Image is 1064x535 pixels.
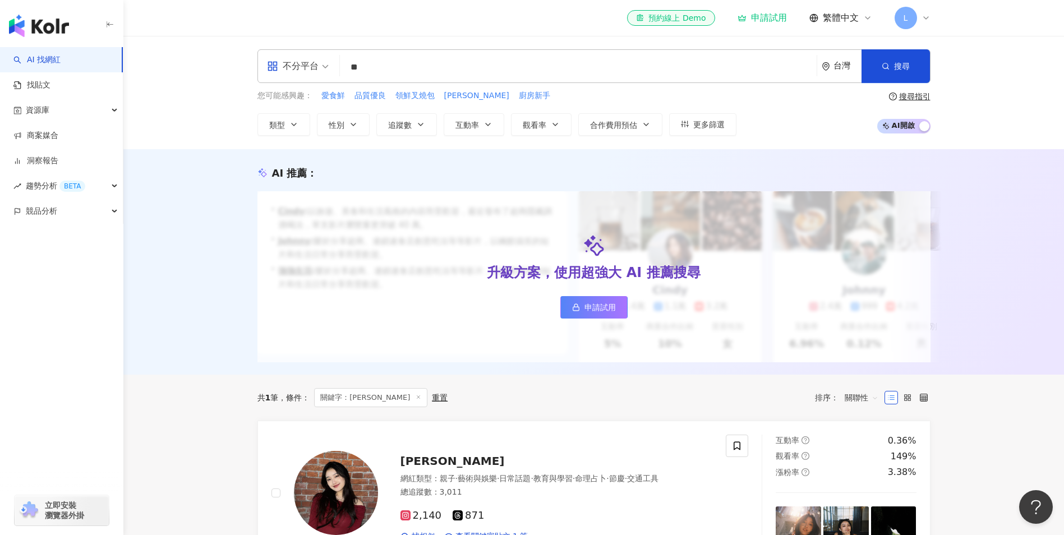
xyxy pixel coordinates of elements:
span: · [573,474,575,483]
span: environment [822,62,830,71]
button: 領鮮叉燒包 [395,90,435,102]
span: 節慶 [609,474,625,483]
div: 網紅類型 ： [400,473,713,485]
span: 漲粉率 [776,468,799,477]
span: 交通工具 [627,474,658,483]
span: 1 [265,393,271,402]
button: [PERSON_NAME] [444,90,510,102]
span: appstore [267,61,278,72]
button: 品質優良 [354,90,386,102]
button: 搜尋 [862,49,930,83]
span: 立即安裝 瀏覽器外掛 [45,500,84,520]
span: 性別 [329,121,344,130]
span: 競品分析 [26,199,57,224]
span: 廚房新手 [519,90,550,102]
button: 合作費用預估 [578,113,662,136]
span: · [606,474,609,483]
span: question-circle [802,436,809,444]
span: · [625,474,627,483]
div: 不分平台 [267,57,319,75]
a: 商案媒合 [13,130,58,141]
div: 總追蹤數 ： 3,011 [400,487,713,498]
span: 條件 ： [278,393,310,402]
a: 預約線上 Demo [627,10,715,26]
span: 類型 [269,121,285,130]
div: 重置 [432,393,448,402]
span: · [497,474,499,483]
button: 廚房新手 [518,90,551,102]
span: 資源庫 [26,98,49,123]
a: 找貼文 [13,80,50,91]
span: 互動率 [455,121,479,130]
span: · [531,474,533,483]
button: 觀看率 [511,113,572,136]
img: KOL Avatar [294,451,378,535]
span: 愛食鮮 [321,90,345,102]
div: 149% [891,450,916,463]
span: 趨勢分析 [26,173,85,199]
a: 申請試用 [738,12,787,24]
span: 追蹤數 [388,121,412,130]
span: question-circle [889,93,897,100]
span: [PERSON_NAME] [400,454,505,468]
a: chrome extension立即安裝 瀏覽器外掛 [15,495,109,525]
span: 日常話題 [499,474,531,483]
span: [PERSON_NAME] [444,90,509,102]
span: 觀看率 [776,451,799,460]
span: 命理占卜 [575,474,606,483]
span: rise [13,182,21,190]
img: logo [9,15,69,37]
span: 親子 [440,474,455,483]
span: 合作費用預估 [590,121,637,130]
a: 申請試用 [560,296,628,319]
button: 類型 [257,113,310,136]
span: 觀看率 [523,121,546,130]
span: 教育與學習 [533,474,573,483]
span: · [455,474,458,483]
span: 871 [453,510,484,522]
a: 洞察報告 [13,155,58,167]
div: 共 筆 [257,393,279,402]
button: 愛食鮮 [321,90,346,102]
div: 3.38% [888,466,916,478]
span: 關聯性 [845,389,878,407]
div: BETA [59,181,85,192]
div: 升級方案，使用超強大 AI 推薦搜尋 [487,264,700,283]
span: 更多篩選 [693,120,725,129]
div: 搜尋指引 [899,92,931,101]
span: 2,140 [400,510,442,522]
button: 追蹤數 [376,113,437,136]
span: 關鍵字：[PERSON_NAME] [314,388,427,407]
button: 互動率 [444,113,504,136]
span: 藝術與娛樂 [458,474,497,483]
span: 繁體中文 [823,12,859,24]
a: searchAI 找網紅 [13,54,61,66]
iframe: Help Scout Beacon - Open [1019,490,1053,524]
span: question-circle [802,468,809,476]
div: 預約線上 Demo [636,12,706,24]
button: 性別 [317,113,370,136]
span: 品質優良 [354,90,386,102]
span: 領鮮叉燒包 [395,90,435,102]
span: 搜尋 [894,62,910,71]
div: AI 推薦 ： [272,166,317,180]
div: 排序： [815,389,885,407]
button: 更多篩選 [669,113,736,136]
div: 0.36% [888,435,916,447]
span: question-circle [802,452,809,460]
span: 互動率 [776,436,799,445]
span: L [904,12,908,24]
span: 您可能感興趣： [257,90,312,102]
div: 台灣 [833,61,862,71]
span: 申請試用 [584,303,616,312]
img: chrome extension [18,501,40,519]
